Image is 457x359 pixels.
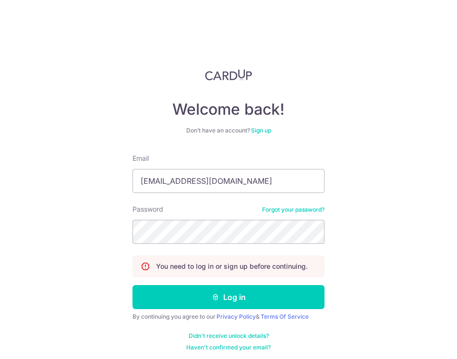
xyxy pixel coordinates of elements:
[132,285,325,309] button: Log in
[132,313,325,321] div: By continuing you agree to our &
[132,154,149,163] label: Email
[132,204,163,214] label: Password
[261,313,309,320] a: Terms Of Service
[132,127,325,134] div: Don’t have an account?
[251,127,271,134] a: Sign up
[205,69,252,81] img: CardUp Logo
[156,262,308,271] p: You need to log in or sign up before continuing.
[189,332,269,340] a: Didn't receive unlock details?
[132,100,325,119] h4: Welcome back!
[186,344,271,351] a: Haven't confirmed your email?
[216,313,256,320] a: Privacy Policy
[132,169,325,193] input: Enter your Email
[262,206,325,214] a: Forgot your password?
